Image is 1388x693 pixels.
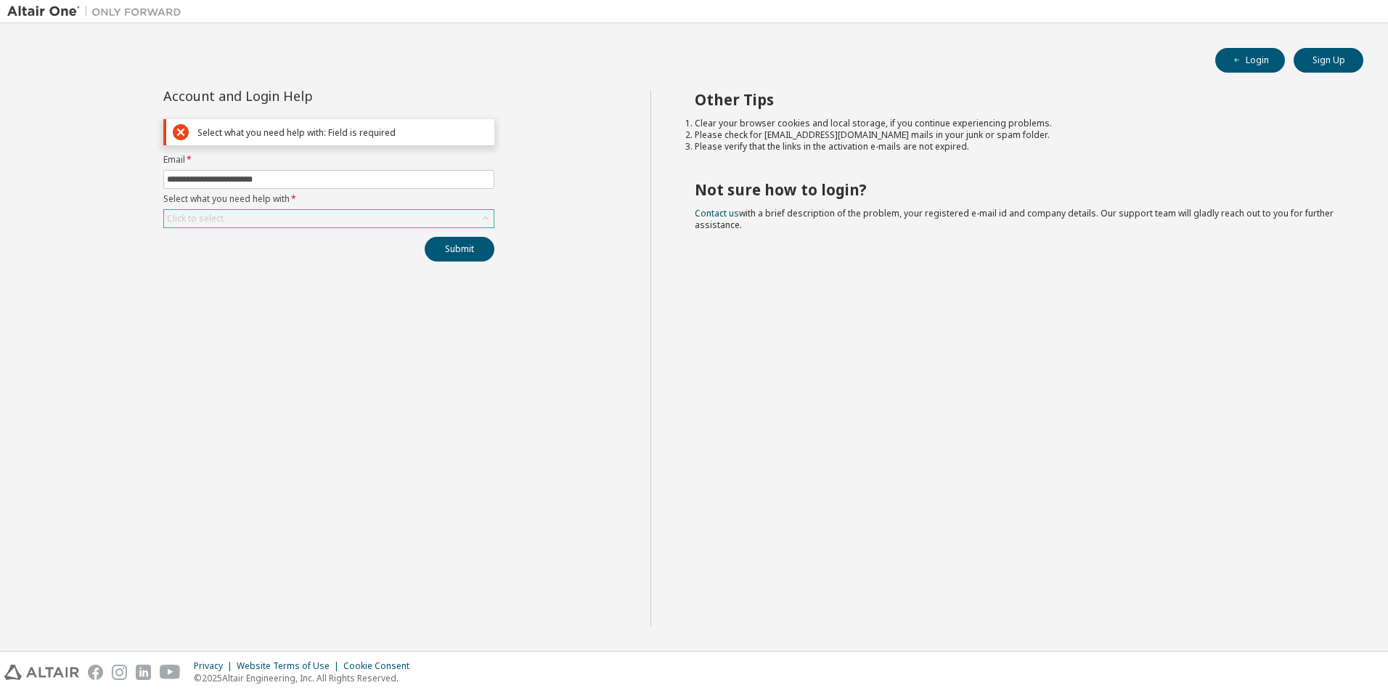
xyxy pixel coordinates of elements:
[425,237,494,262] button: Submit
[4,665,79,680] img: altair_logo.svg
[197,127,488,138] div: Select what you need help with: Field is required
[194,660,237,672] div: Privacy
[695,90,1338,109] h2: Other Tips
[343,660,418,672] div: Cookie Consent
[695,129,1338,141] li: Please check for [EMAIL_ADDRESS][DOMAIN_NAME] mails in your junk or spam folder.
[1294,48,1363,73] button: Sign Up
[695,141,1338,153] li: Please verify that the links in the activation e-mails are not expired.
[695,207,739,219] a: Contact us
[163,90,428,102] div: Account and Login Help
[164,210,494,227] div: Click to select
[163,193,494,205] label: Select what you need help with
[695,118,1338,129] li: Clear your browser cookies and local storage, if you continue experiencing problems.
[112,665,127,680] img: instagram.svg
[163,154,494,166] label: Email
[88,665,103,680] img: facebook.svg
[136,665,151,680] img: linkedin.svg
[194,672,418,684] p: © 2025 Altair Engineering, Inc. All Rights Reserved.
[695,180,1338,199] h2: Not sure how to login?
[160,665,181,680] img: youtube.svg
[695,207,1334,231] span: with a brief description of the problem, your registered e-mail id and company details. Our suppo...
[167,213,224,224] div: Click to select
[1215,48,1285,73] button: Login
[237,660,343,672] div: Website Terms of Use
[7,4,189,19] img: Altair One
